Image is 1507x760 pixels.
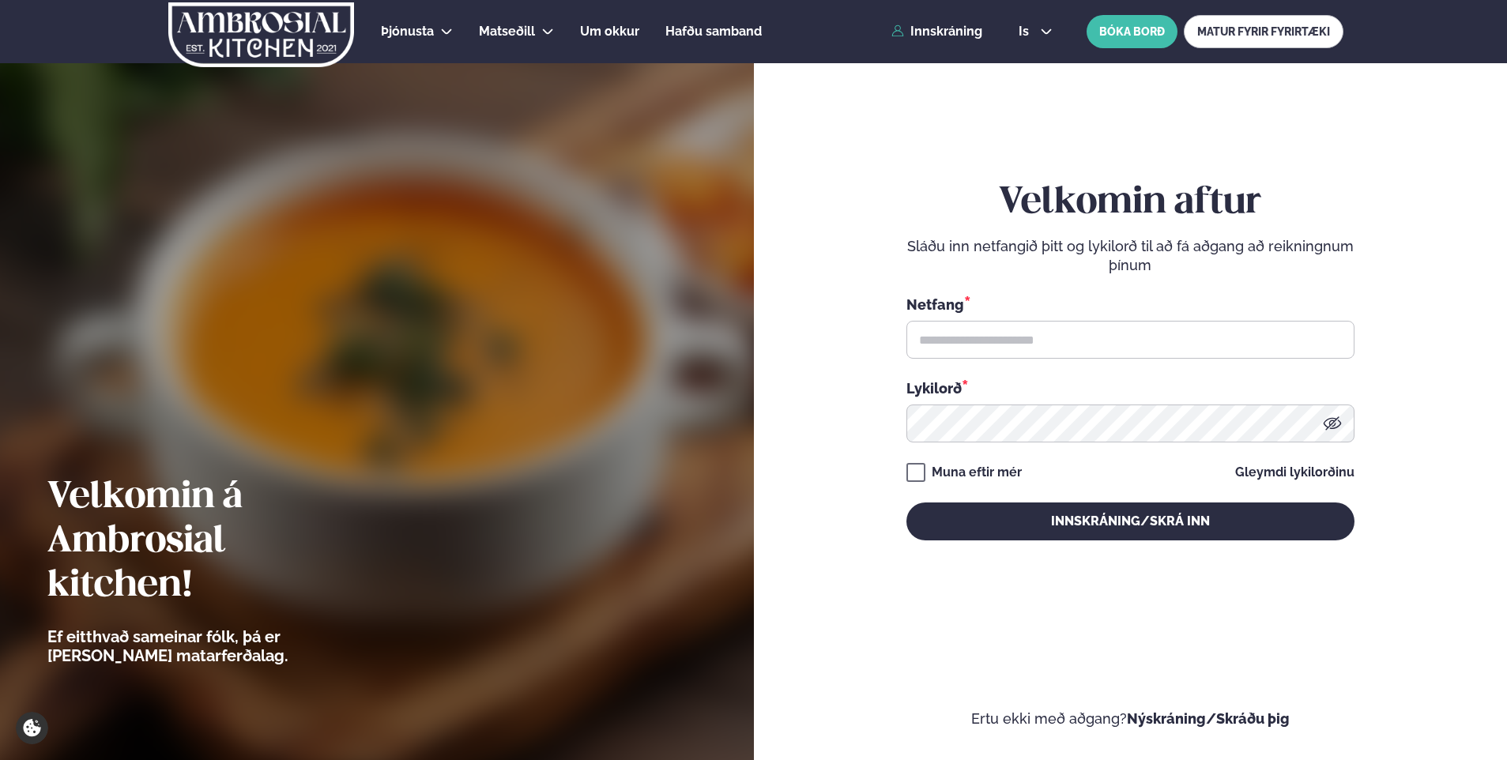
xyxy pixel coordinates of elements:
[381,22,434,41] a: Þjónusta
[580,22,639,41] a: Um okkur
[1019,25,1034,38] span: is
[479,22,535,41] a: Matseðill
[906,237,1354,275] p: Sláðu inn netfangið þitt og lykilorð til að fá aðgang að reikningnum þínum
[47,627,375,665] p: Ef eitthvað sameinar fólk, þá er [PERSON_NAME] matarferðalag.
[167,2,356,67] img: logo
[1006,25,1065,38] button: is
[580,24,639,39] span: Um okkur
[906,378,1354,398] div: Lykilorð
[906,181,1354,225] h2: Velkomin aftur
[1184,15,1343,48] a: MATUR FYRIR FYRIRTÆKI
[47,476,375,608] h2: Velkomin á Ambrosial kitchen!
[16,712,48,744] a: Cookie settings
[665,24,762,39] span: Hafðu samband
[381,24,434,39] span: Þjónusta
[1235,466,1354,479] a: Gleymdi lykilorðinu
[891,24,982,39] a: Innskráning
[801,709,1460,728] p: Ertu ekki með aðgang?
[1087,15,1177,48] button: BÓKA BORÐ
[906,502,1354,540] button: Innskráning/Skrá inn
[665,22,762,41] a: Hafðu samband
[479,24,535,39] span: Matseðill
[1127,710,1290,727] a: Nýskráning/Skráðu þig
[906,294,1354,314] div: Netfang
